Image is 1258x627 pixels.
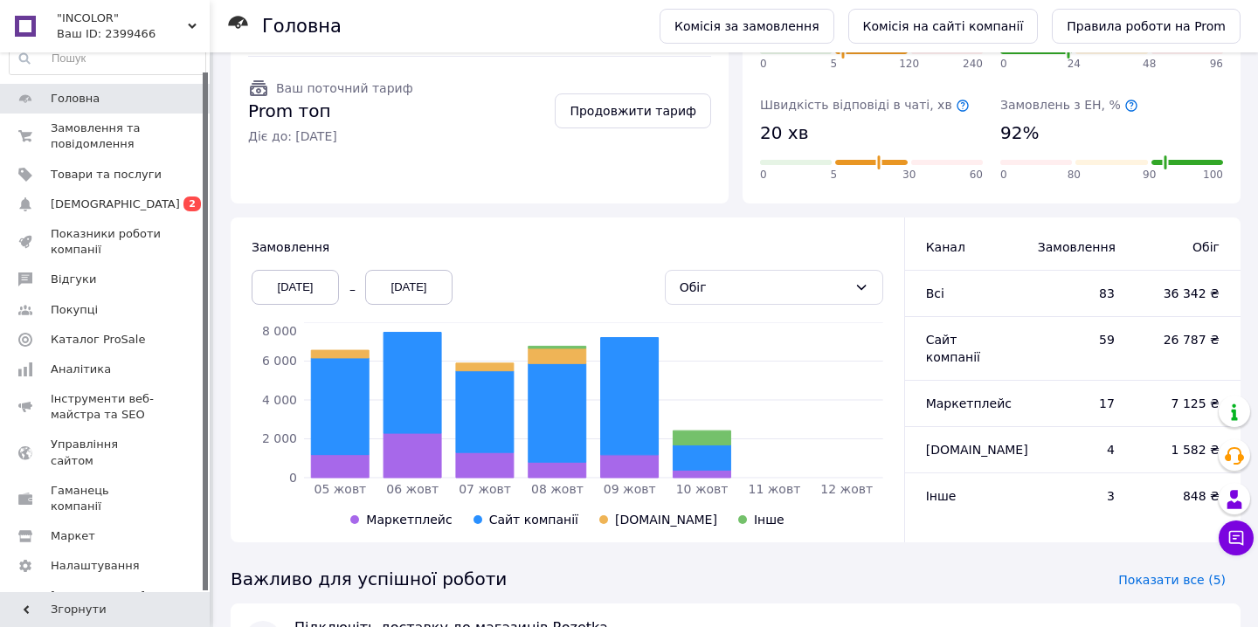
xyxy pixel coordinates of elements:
[970,168,983,183] span: 60
[1068,57,1081,72] span: 24
[51,362,111,377] span: Аналітика
[51,528,95,544] span: Маркет
[262,354,297,368] tspan: 6 000
[676,482,729,496] tspan: 10 жовт
[51,437,162,468] span: Управління сайтом
[289,471,297,485] tspan: 0
[51,196,180,212] span: [DEMOGRAPHIC_DATA]
[1143,57,1156,72] span: 48
[183,196,201,211] span: 2
[262,431,297,445] tspan: 2 000
[51,121,162,152] span: Замовлення та повідомлення
[51,167,162,183] span: Товари та послуги
[1150,285,1220,302] span: 36 342 ₴
[1143,168,1156,183] span: 90
[1210,57,1223,72] span: 96
[1150,487,1220,505] span: 848 ₴
[314,482,366,496] tspan: 05 жовт
[252,270,339,305] div: [DATE]
[760,98,970,112] span: Швидкість відповіді в чаті, хв
[1150,395,1220,412] span: 7 125 ₴
[1038,285,1115,302] span: 83
[365,270,453,305] div: [DATE]
[899,57,919,72] span: 120
[1038,441,1115,458] span: 4
[51,483,162,514] span: Гаманець компанії
[926,443,1028,457] span: [DOMAIN_NAME]
[926,396,1012,410] span: Маркетплейс
[820,482,873,496] tspan: 12 жовт
[51,91,100,107] span: Головна
[51,391,162,423] span: Інструменти веб-майстра та SEO
[848,9,1039,44] a: Комісія на сайті компанії
[760,168,767,183] span: 0
[1150,441,1220,458] span: 1 582 ₴
[615,513,717,527] span: [DOMAIN_NAME]
[1038,487,1115,505] span: 3
[831,168,838,183] span: 5
[754,513,785,527] span: Інше
[1219,520,1254,555] button: Чат з покупцем
[1000,57,1007,72] span: 0
[386,482,439,496] tspan: 06 жовт
[57,10,188,26] span: "INCOLOR"
[262,16,342,37] h1: Головна
[51,302,98,318] span: Покупці
[1052,9,1241,44] a: Правила роботи на Prom
[231,567,507,592] span: Важливо для успішної роботи
[902,168,916,183] span: 30
[1000,121,1039,146] span: 92%
[10,43,205,74] input: Пошук
[1038,331,1115,348] span: 59
[1038,395,1115,412] span: 17
[262,393,297,407] tspan: 4 000
[1150,331,1220,348] span: 26 787 ₴
[660,9,834,44] a: Комісія за замовлення
[248,127,413,145] span: Діє до: [DATE]
[51,558,140,574] span: Налаштування
[531,482,584,496] tspan: 08 жовт
[926,489,957,503] span: Інше
[760,57,767,72] span: 0
[760,121,808,146] span: 20 хв
[252,240,329,254] span: Замовлення
[1118,571,1226,589] span: Показати все (5)
[963,57,983,72] span: 240
[51,332,145,348] span: Каталог ProSale
[1203,168,1223,183] span: 100
[262,324,297,338] tspan: 8 000
[749,482,801,496] tspan: 11 жовт
[489,513,578,527] span: Сайт компанії
[604,482,656,496] tspan: 09 жовт
[926,240,965,254] span: Канал
[831,57,838,72] span: 5
[1000,168,1007,183] span: 0
[51,272,96,287] span: Відгуки
[1038,238,1115,256] span: Замовлення
[57,26,210,42] div: Ваш ID: 2399466
[248,99,413,124] span: Prom топ
[555,93,711,128] a: Продовжити тариф
[1150,238,1220,256] span: Обіг
[680,278,847,297] div: Обіг
[926,333,980,364] span: Сайт компанії
[366,513,452,527] span: Маркетплейс
[1068,168,1081,183] span: 80
[926,286,944,300] span: Всi
[276,81,413,95] span: Ваш поточний тариф
[459,482,511,496] tspan: 07 жовт
[1000,98,1138,112] span: Замовлень з ЕН, %
[51,226,162,258] span: Показники роботи компанії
